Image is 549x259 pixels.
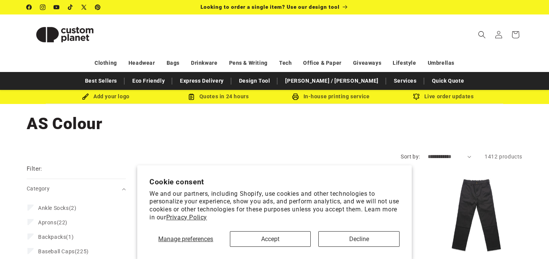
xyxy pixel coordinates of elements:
h1: AS Colour [27,114,522,134]
summary: Search [474,26,490,43]
a: Pens & Writing [229,56,268,70]
a: Clothing [95,56,117,70]
img: Brush Icon [82,93,89,100]
a: [PERSON_NAME] / [PERSON_NAME] [281,74,382,88]
span: (1) [38,233,74,240]
img: Custom Planet [27,18,103,52]
a: Headwear [128,56,155,70]
a: Eco Friendly [128,74,169,88]
span: Manage preferences [158,235,213,243]
a: Custom Planet [24,14,106,54]
div: Add your logo [50,92,162,101]
button: Decline [318,231,400,247]
div: Live order updates [387,92,499,101]
a: Office & Paper [303,56,341,70]
label: Sort by: [401,153,420,160]
span: Looking to order a single item? Use our design tool [201,4,340,10]
a: Express Delivery [176,74,228,88]
summary: Category (0 selected) [27,179,126,198]
a: Tech [279,56,292,70]
span: Baseball Caps [38,248,75,254]
button: Manage preferences [149,231,222,247]
span: 1412 products [485,153,522,160]
p: We and our partners, including Shopify, use cookies and other technologies to personalize your ex... [149,190,400,222]
a: Quick Quote [428,74,468,88]
a: Best Sellers [81,74,121,88]
span: Category [27,185,50,192]
img: In-house printing [292,93,299,100]
a: Services [390,74,421,88]
a: Bags [167,56,180,70]
button: Accept [230,231,311,247]
h2: Filter: [27,165,42,173]
a: Drinkware [191,56,217,70]
img: Order updates [413,93,420,100]
img: Order Updates Icon [188,93,195,100]
span: (22) [38,219,67,226]
a: Lifestyle [393,56,416,70]
div: Quotes in 24 hours [162,92,274,101]
a: Giveaways [353,56,381,70]
span: Aprons [38,219,57,225]
h2: Cookie consent [149,177,400,186]
span: (225) [38,248,89,255]
a: Design Tool [235,74,274,88]
span: Backpacks [38,234,66,240]
a: Privacy Policy [166,214,207,221]
a: Umbrellas [428,56,454,70]
div: In-house printing service [274,92,387,101]
span: (2) [38,205,76,211]
span: Ankle Socks [38,205,69,211]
